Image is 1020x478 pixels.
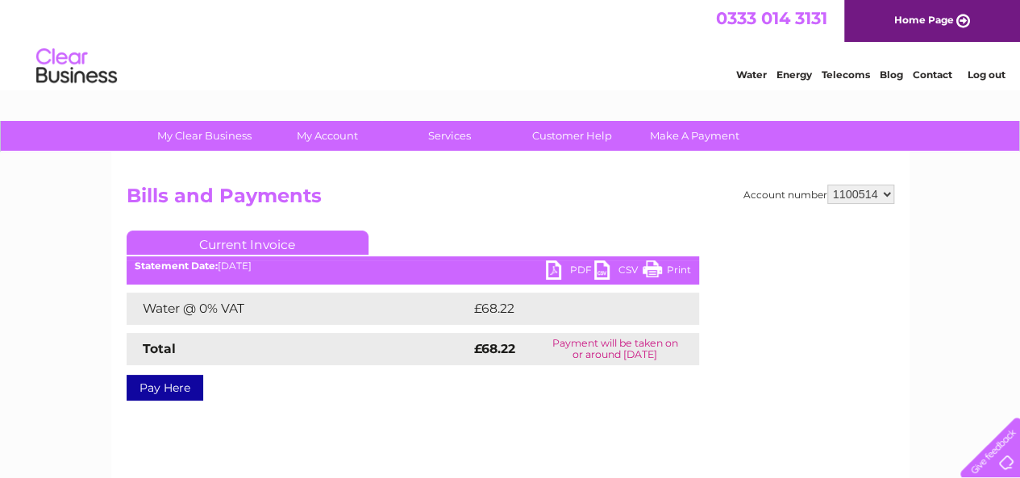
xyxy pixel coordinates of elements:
[143,341,176,356] strong: Total
[743,185,894,204] div: Account number
[135,260,218,272] b: Statement Date:
[127,185,894,215] h2: Bills and Payments
[643,260,691,284] a: Print
[383,121,516,151] a: Services
[127,231,368,255] a: Current Invoice
[736,69,767,81] a: Water
[127,375,203,401] a: Pay Here
[913,69,952,81] a: Contact
[127,260,699,272] div: [DATE]
[628,121,761,151] a: Make A Payment
[470,293,666,325] td: £68.22
[127,293,470,325] td: Water @ 0% VAT
[260,121,393,151] a: My Account
[716,8,827,28] a: 0333 014 3131
[130,9,892,78] div: Clear Business is a trading name of Verastar Limited (registered in [GEOGRAPHIC_DATA] No. 3667643...
[546,260,594,284] a: PDF
[138,121,271,151] a: My Clear Business
[474,341,515,356] strong: £68.22
[531,333,699,365] td: Payment will be taken on or around [DATE]
[506,121,639,151] a: Customer Help
[776,69,812,81] a: Energy
[35,42,118,91] img: logo.png
[880,69,903,81] a: Blog
[967,69,1005,81] a: Log out
[822,69,870,81] a: Telecoms
[594,260,643,284] a: CSV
